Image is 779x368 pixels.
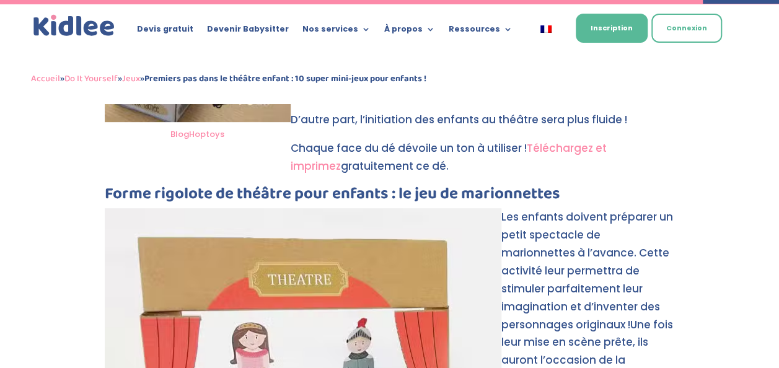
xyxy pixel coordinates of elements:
a: Jeux [122,71,140,86]
a: Do It Yourself [64,71,118,86]
a: Connexion [651,14,722,43]
a: Devenir Babysitter [207,25,289,38]
a: Devis gratuit [137,25,193,38]
p: D’autre part, l’initiation des enfants au théâtre sera plus fluide ! [105,111,675,139]
a: Kidlee Logo [31,12,117,39]
a: Ressources [449,25,513,38]
a: Inscription [576,14,648,43]
strong: Premiers pas dans le théâtre enfant : 10 super mini-jeux pour enfants ! [144,71,426,86]
p: Chaque face du dé dévoile un ton à utiliser ! gratuitement ce dé. [105,139,675,186]
a: Nos services [302,25,371,38]
a: Accueil [31,71,60,86]
h3: Forme rigolote de théâtre pour enfants : le jeu de marionnettes [105,186,675,208]
a: BlogHoptoys [170,128,224,140]
span: » » » [31,71,426,86]
a: À propos [384,25,435,38]
img: logo_kidlee_bleu [31,12,117,39]
img: Français [540,25,552,33]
